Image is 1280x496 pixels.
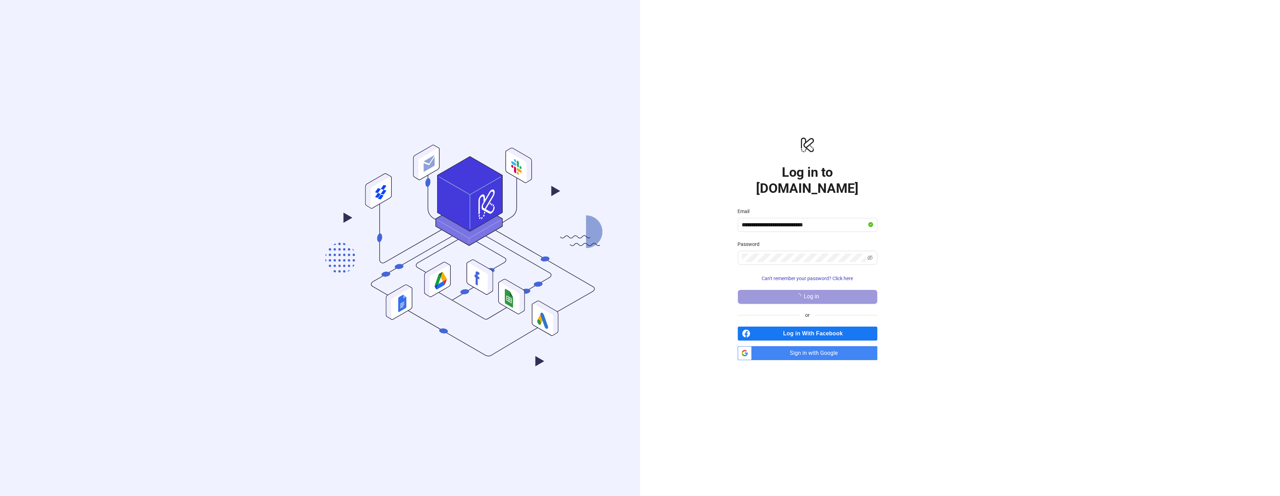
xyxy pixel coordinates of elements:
[738,273,877,284] button: Can't remember your password? Click here
[804,293,819,300] span: Log in
[753,327,877,341] span: Log in With Facebook
[795,293,802,300] span: loading
[738,207,754,215] label: Email
[867,255,873,261] span: eye-invisible
[800,311,815,319] span: or
[738,346,877,360] a: Sign in with Google
[755,346,877,360] span: Sign in with Google
[742,254,866,262] input: Password
[762,276,853,281] span: Can't remember your password? Click here
[738,240,764,248] label: Password
[738,276,877,281] a: Can't remember your password? Click here
[738,290,877,304] button: Log in
[742,221,867,229] input: Email
[738,164,877,196] h1: Log in to [DOMAIN_NAME]
[738,327,877,341] a: Log in With Facebook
